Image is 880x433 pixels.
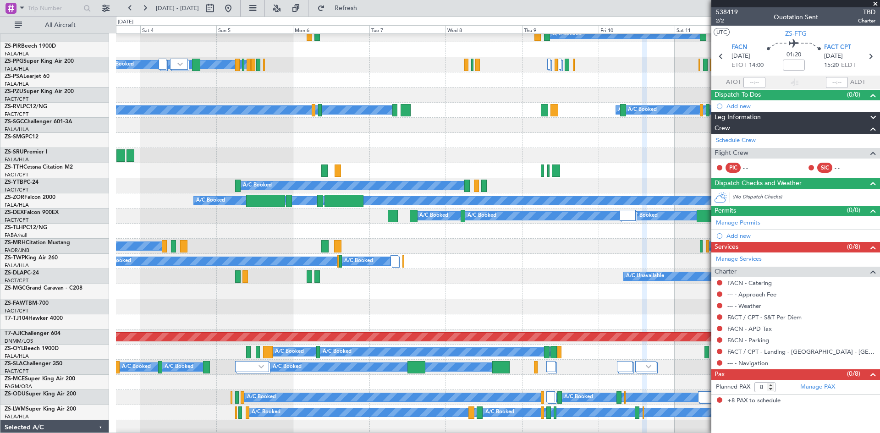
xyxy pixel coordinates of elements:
[10,18,99,33] button: All Aircraft
[715,178,802,189] span: Dispatch Checks and Weather
[5,353,29,360] a: FALA/HLA
[715,148,748,159] span: Flight Crew
[196,194,225,208] div: A/C Booked
[5,66,29,72] a: FALA/HLA
[28,1,81,15] input: Trip Number
[5,210,59,215] a: ZS-DEXFalcon 900EX
[731,43,747,52] span: FACN
[716,7,738,17] span: 538419
[618,103,656,117] div: A/C Unavailable
[5,81,29,88] a: FALA/HLA
[628,103,657,117] div: A/C Booked
[727,325,772,333] a: FACN - APD Tax
[243,179,272,192] div: A/C Booked
[118,18,133,26] div: [DATE]
[5,346,24,351] span: ZS-OYL
[5,126,29,133] a: FALA/HLA
[715,242,738,252] span: Services
[714,28,730,36] button: UTC
[327,5,365,11] span: Refresh
[419,209,448,223] div: A/C Booked
[726,232,875,240] div: Add new
[5,111,28,118] a: FACT/CPT
[5,285,82,291] a: ZS-MGCGrand Caravan - C208
[5,156,29,163] a: FALA/HLA
[5,376,75,382] a: ZS-MCESuper King Air 200
[727,302,761,310] a: --- - Weather
[743,164,764,172] div: - -
[727,336,769,344] a: FACN - Parking
[5,180,38,185] a: ZS-YTBPC-24
[24,22,97,28] span: All Aircraft
[835,164,855,172] div: - -
[774,12,818,22] div: Quotation Sent
[727,359,768,367] a: --- - Navigation
[369,25,446,33] div: Tue 7
[5,406,26,412] span: ZS-LWM
[5,164,73,170] a: ZS-TTHCessna Citation M2
[5,262,29,269] a: FALA/HLA
[5,376,25,382] span: ZS-MCE
[824,52,843,61] span: [DATE]
[5,44,21,49] span: ZS-PIR
[140,25,217,33] div: Sat 4
[5,74,23,79] span: ZS-PSA
[258,365,264,368] img: arrow-gray.svg
[485,406,514,419] div: A/C Booked
[5,255,58,261] a: ZS-TWPKing Air 260
[824,61,839,70] span: 15:20
[5,134,25,140] span: ZS-SMG
[5,406,76,412] a: ZS-LWMSuper King Air 200
[850,78,865,87] span: ALDT
[716,383,750,392] label: Planned PAX
[5,346,59,351] a: ZS-OYLBeech 1900D
[5,270,39,276] a: ZS-DLAPC-24
[522,25,599,33] div: Thu 9
[5,316,63,321] a: T7-TJ104Hawker 4000
[5,171,28,178] a: FACT/CPT
[715,206,736,216] span: Permits
[156,4,199,12] span: [DATE] - [DATE]
[5,225,47,230] a: ZS-TLHPC12/NG
[102,254,131,268] div: A/C Booked
[5,119,72,125] a: ZS-SGCChallenger 601-3A
[5,285,26,291] span: ZS-MGC
[165,360,193,374] div: A/C Booked
[5,277,28,284] a: FACT/CPT
[293,25,369,33] div: Mon 6
[5,225,23,230] span: ZS-TLH
[5,134,38,140] a: ZS-SMGPC12
[5,186,28,193] a: FACT/CPT
[445,25,522,33] div: Wed 8
[323,345,352,359] div: A/C Booked
[646,365,651,368] img: arrow-gray.svg
[5,383,32,390] a: FAGM/QRA
[727,279,772,287] a: FACN - Catering
[5,59,23,64] span: ZS-PPG
[716,17,738,25] span: 2/2
[716,219,760,228] a: Manage Permits
[5,270,24,276] span: ZS-DLA
[313,1,368,16] button: Refresh
[252,406,280,419] div: A/C Booked
[732,193,880,203] div: (No Dispatch Checks)
[273,360,302,374] div: A/C Booked
[786,50,801,60] span: 01:20
[5,232,27,239] a: FABA/null
[122,360,151,374] div: A/C Booked
[727,348,875,356] a: FACT / CPT - Landing - [GEOGRAPHIC_DATA] - [GEOGRAPHIC_DATA] International FACT / CPT
[727,313,802,321] a: FACT / CPT - S&T Per Diem
[5,195,24,200] span: ZS-ZOR
[626,269,664,283] div: A/C Unavailable
[629,209,658,223] div: A/C Booked
[5,89,74,94] a: ZS-PZUSuper King Air 200
[727,396,781,406] span: +8 PAX to schedule
[731,61,747,70] span: ETOT
[726,163,741,173] div: PIC
[5,119,24,125] span: ZS-SGC
[564,390,593,404] div: A/C Booked
[5,164,23,170] span: ZS-TTH
[5,338,33,345] a: DNMM/LOS
[5,247,29,254] a: FAOR/JNB
[275,345,304,359] div: A/C Booked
